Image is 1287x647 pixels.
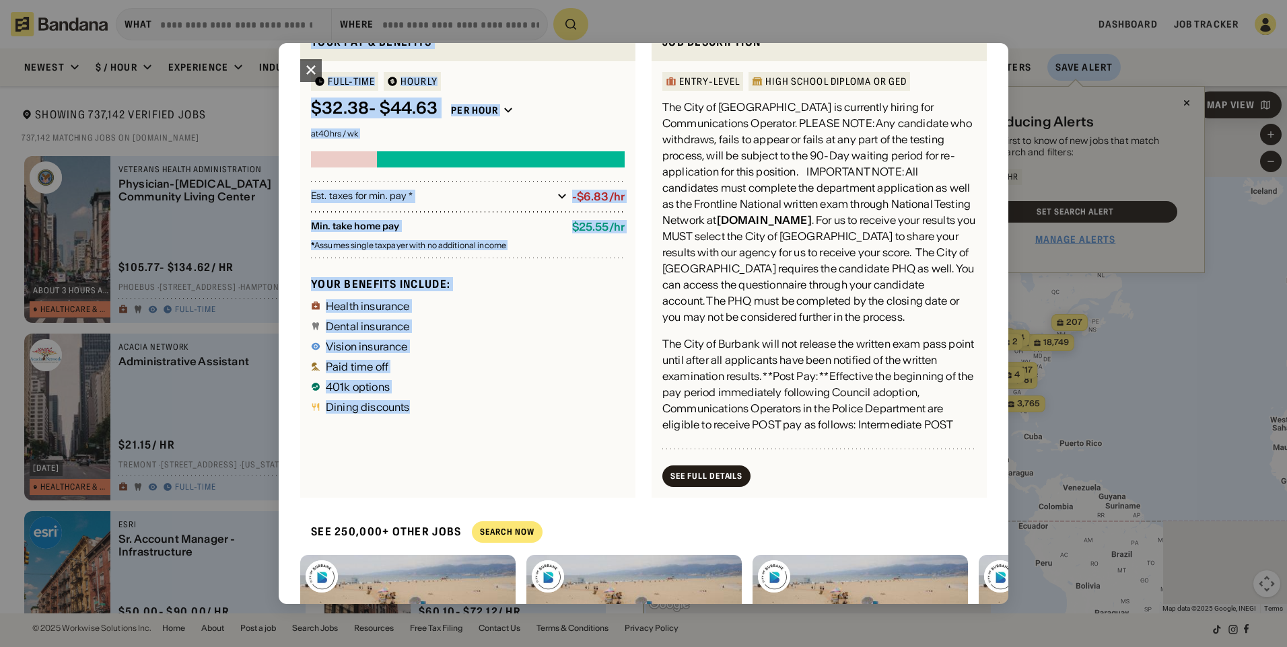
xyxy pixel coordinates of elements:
div: Paid time off [326,361,388,372]
div: The City of [GEOGRAPHIC_DATA] is currently hiring for Communications Operator. PLEASE NOTE: Any c... [662,99,976,325]
div: The City of Burbank will not release the written exam pass point until after all applicants have ... [662,336,976,594]
img: City of Burbank logo [758,560,790,593]
div: Est. taxes for min. pay * [311,190,552,203]
div: $ 25.55 / hr [572,221,625,233]
div: 401k options [326,381,390,392]
div: Entry-Level [679,77,740,86]
div: Dining discounts [326,402,410,412]
div: See Full Details [670,472,742,480]
div: Vision insurance [326,341,408,352]
img: City of Burbank logo [984,560,1016,593]
div: Assumes single taxpayer with no additional income [311,241,625,250]
div: Per hour [451,104,498,116]
div: Dental insurance [326,321,410,332]
img: City of Burbank logo [306,560,338,593]
img: City of Burbank logo [532,560,564,593]
div: Health insurance [326,301,410,311]
div: Your benefits include: [311,277,625,291]
div: Full-time [328,77,375,86]
div: Min. take home pay [311,221,561,233]
div: Search Now [480,528,534,536]
div: High School Diploma or GED [765,77,907,86]
div: $ 32.38 - $44.63 [311,99,438,118]
div: -$6.83/hr [572,190,625,203]
div: HOURLY [401,77,438,86]
div: at 40 hrs / wk [311,130,625,138]
div: See 250,000+ other jobs [300,514,461,549]
a: [DOMAIN_NAME] [717,213,812,227]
